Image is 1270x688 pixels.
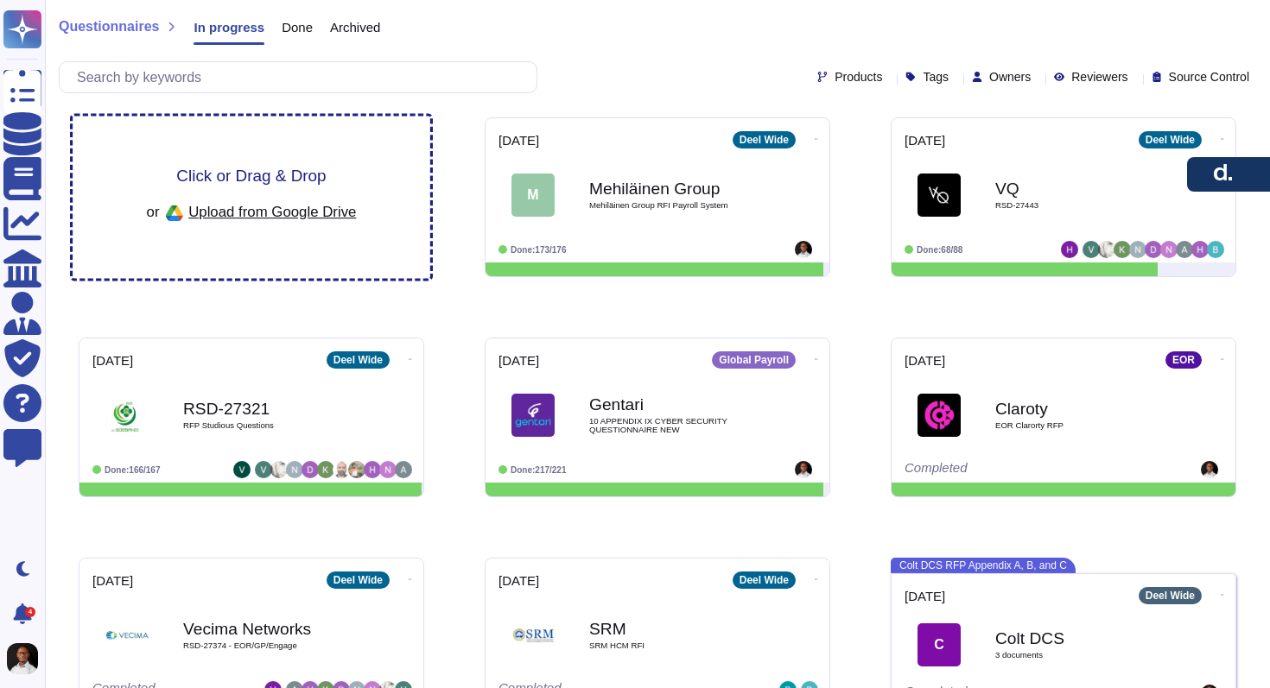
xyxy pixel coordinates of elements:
img: user [1145,241,1162,258]
div: EOR [1165,351,1202,369]
span: Source Control [1169,71,1249,83]
span: SRM HCM RFI [589,641,762,650]
img: user [233,461,251,478]
span: Mehiläinen Group RFI Payroll System [589,201,762,210]
div: Deel Wide [1139,131,1202,148]
span: [DATE] [905,134,945,147]
span: 3 document s [995,651,1168,660]
span: Archived [330,21,380,34]
span: [DATE] [905,590,945,603]
span: RSD-27374 - EOR/GP/Engage [183,641,356,650]
span: RSD-27443 [995,201,1168,210]
img: user [255,461,272,478]
div: Deel Wide [1139,587,1202,604]
span: [DATE] [92,574,133,587]
b: RSD-27321 [183,401,356,417]
span: [DATE] [905,354,945,367]
img: user [1191,241,1209,258]
img: user [1083,241,1100,258]
span: Products [835,71,882,83]
div: C [918,623,961,666]
img: user [333,461,350,478]
img: user [395,461,412,478]
div: 4 [25,607,35,617]
div: Deel Wide [733,571,796,589]
img: user [795,241,812,258]
b: SRM [589,621,762,637]
b: Colt DCS [995,630,1168,647]
img: user [1176,241,1193,258]
img: user [1129,241,1146,258]
span: Done: 166/167 [105,465,161,475]
span: Tags [923,71,949,83]
button: user [3,640,50,678]
img: Logo [918,394,961,437]
img: Logo [105,394,149,437]
b: Gentari [589,396,762,413]
span: [DATE] [498,574,539,587]
b: Vecima Networks [183,621,356,637]
img: user [302,461,319,478]
b: VQ [995,180,1168,197]
img: user [1160,241,1178,258]
span: Questionnaires [59,20,159,34]
input: Search by keywords [68,62,537,92]
span: Click or Drag & Drop [176,167,326,184]
span: Upload from Google Drive [188,204,356,219]
img: google drive [160,199,189,228]
span: 10 APPENDIX IX CYBER SECURITY QUESTIONNAIRE NEW [589,417,762,433]
div: Deel Wide [733,131,796,148]
img: user [1114,241,1131,258]
span: [DATE] [498,354,539,367]
span: Done: 173/176 [511,245,567,255]
img: user [270,461,288,478]
span: Reviewers [1071,71,1127,83]
span: Owners [989,71,1031,83]
img: user [286,461,303,478]
span: Done [282,21,313,34]
div: M [511,174,555,217]
img: user [795,461,812,478]
img: user [1207,241,1224,258]
span: In progress [194,21,264,34]
div: Deel Wide [327,351,390,369]
img: Logo [511,614,555,657]
div: or [147,199,357,228]
img: user [1201,461,1218,478]
span: Done: 217/221 [511,465,567,475]
img: user [1061,241,1078,258]
span: RFP Studious Questions [183,421,356,430]
span: Colt DCS RFP Appendix A, B, and C [891,558,1076,573]
div: Global Payroll [712,351,796,369]
img: user [7,643,38,674]
img: user [364,461,381,478]
img: Logo [105,614,149,657]
span: [DATE] [92,354,133,367]
img: user [317,461,334,478]
div: Deel Wide [327,571,390,589]
img: user [1098,241,1115,258]
span: EOR Clarorty RFP [995,421,1168,430]
img: Logo [511,394,555,437]
img: Logo [918,174,961,217]
b: Claroty [995,401,1168,417]
b: Mehiläinen Group [589,180,762,197]
img: user [348,461,365,478]
span: Done: 68/88 [917,245,962,255]
span: [DATE] [498,134,539,147]
div: Completed [905,461,1116,478]
img: user [379,461,397,478]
